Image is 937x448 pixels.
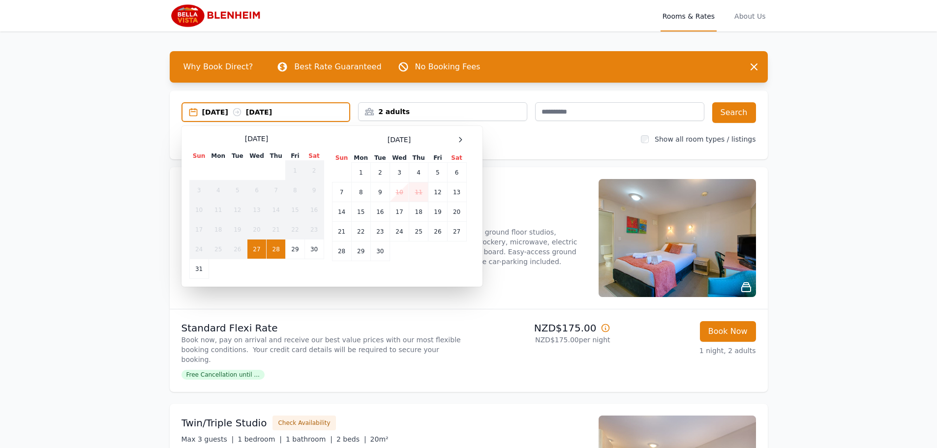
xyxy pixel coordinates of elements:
[655,135,756,143] label: Show all room types / listings
[189,200,209,220] td: 10
[247,151,266,161] th: Wed
[267,220,286,239] td: 21
[447,153,466,163] th: Sat
[473,335,610,345] p: NZD$175.00 per night
[304,239,324,259] td: 30
[247,180,266,200] td: 6
[189,180,209,200] td: 3
[286,435,332,443] span: 1 bathroom |
[304,180,324,200] td: 9
[409,222,428,241] td: 25
[189,259,209,279] td: 31
[447,202,466,222] td: 20
[351,202,370,222] td: 15
[370,153,390,163] th: Tue
[712,102,756,123] button: Search
[428,202,447,222] td: 19
[286,151,304,161] th: Fri
[473,321,610,335] p: NZD$175.00
[228,180,247,200] td: 5
[304,151,324,161] th: Sat
[447,182,466,202] td: 13
[351,182,370,202] td: 8
[181,435,234,443] span: Max 3 guests |
[286,220,304,239] td: 22
[228,239,247,259] td: 26
[189,151,209,161] th: Sun
[409,153,428,163] th: Thu
[447,163,466,182] td: 6
[388,135,411,145] span: [DATE]
[176,57,261,77] span: Why Book Direct?
[351,222,370,241] td: 22
[409,182,428,202] td: 11
[351,153,370,163] th: Mon
[304,200,324,220] td: 16
[359,107,527,117] div: 2 adults
[209,200,228,220] td: 11
[209,239,228,259] td: 25
[181,416,267,430] h3: Twin/Triple Studio
[247,220,266,239] td: 20
[228,200,247,220] td: 12
[409,163,428,182] td: 4
[428,163,447,182] td: 5
[286,200,304,220] td: 15
[351,241,370,261] td: 29
[390,163,409,182] td: 3
[332,241,351,261] td: 28
[390,153,409,163] th: Wed
[209,180,228,200] td: 4
[618,346,756,356] p: 1 night, 2 adults
[409,202,428,222] td: 18
[209,151,228,161] th: Mon
[332,153,351,163] th: Sun
[700,321,756,342] button: Book Now
[170,4,264,28] img: Bella Vista Blenheim
[428,153,447,163] th: Fri
[181,321,465,335] p: Standard Flexi Rate
[415,61,481,73] p: No Booking Fees
[245,134,268,144] span: [DATE]
[332,202,351,222] td: 14
[286,180,304,200] td: 8
[370,241,390,261] td: 30
[209,220,228,239] td: 18
[390,182,409,202] td: 10
[370,182,390,202] td: 9
[267,151,286,161] th: Thu
[228,151,247,161] th: Tue
[332,182,351,202] td: 7
[428,222,447,241] td: 26
[286,239,304,259] td: 29
[202,107,350,117] div: [DATE] [DATE]
[181,335,465,364] p: Book now, pay on arrival and receive our best value prices with our most flexible booking conditi...
[181,370,265,380] span: Free Cancellation until ...
[247,200,266,220] td: 13
[189,220,209,239] td: 17
[447,222,466,241] td: 27
[286,161,304,180] td: 1
[189,239,209,259] td: 24
[294,61,381,73] p: Best Rate Guaranteed
[332,222,351,241] td: 21
[228,220,247,239] td: 19
[390,202,409,222] td: 17
[370,163,390,182] td: 2
[267,200,286,220] td: 14
[390,222,409,241] td: 24
[304,220,324,239] td: 23
[247,239,266,259] td: 27
[370,435,389,443] span: 20m²
[272,416,335,430] button: Check Availability
[238,435,282,443] span: 1 bedroom |
[336,435,366,443] span: 2 beds |
[267,239,286,259] td: 28
[370,222,390,241] td: 23
[267,180,286,200] td: 7
[304,161,324,180] td: 2
[428,182,447,202] td: 12
[351,163,370,182] td: 1
[370,202,390,222] td: 16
